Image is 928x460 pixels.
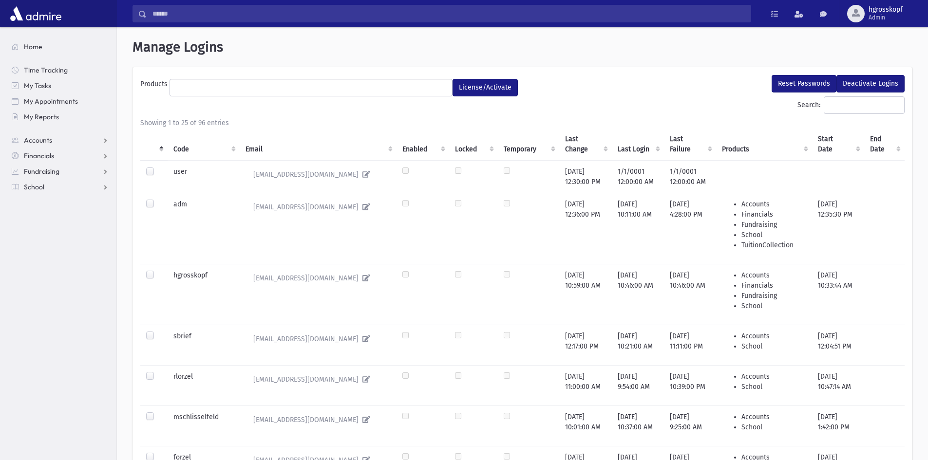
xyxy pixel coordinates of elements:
li: Financials [741,209,807,220]
span: Accounts [24,136,52,145]
span: Financials [24,151,54,160]
a: My Appointments [4,93,116,109]
td: [DATE] 9:25:00 AM [664,405,716,446]
input: Search: [824,96,905,114]
th: Code : activate to sort column ascending [168,128,240,161]
a: My Reports [4,109,116,125]
li: Fundraising [741,291,807,301]
li: Financials [741,280,807,291]
li: Fundraising [741,220,807,230]
td: [DATE] 10:11:00 AM [612,193,664,264]
td: [DATE] 11:00:00 AM [559,365,612,405]
td: [DATE] 11:11:00 PM [664,325,716,365]
th: Temporary : activate to sort column ascending [498,128,559,161]
li: Accounts [741,270,807,280]
td: [DATE] 10:59:00 AM [559,264,612,325]
td: 1/1/0001 12:00:00 AM [612,160,664,193]
li: School [741,341,807,351]
td: hgrosskopf [168,264,240,325]
td: [DATE] 10:37:00 AM [612,405,664,446]
a: [EMAIL_ADDRESS][DOMAIN_NAME] [246,371,391,387]
img: AdmirePro [8,4,64,23]
a: Financials [4,148,116,164]
td: sbrief [168,325,240,365]
td: [DATE] 12:30:00 PM [559,160,612,193]
td: [DATE] 1:42:00 PM [812,405,864,446]
th: Last Change : activate to sort column ascending [559,128,612,161]
span: Admin [869,14,903,21]
td: [DATE] 10:47:14 AM [812,365,864,405]
span: My Appointments [24,97,78,106]
button: Deactivate Logins [836,75,905,92]
li: School [741,301,807,311]
td: [DATE] 10:39:00 PM [664,365,716,405]
td: [DATE] 10:33:44 AM [812,264,864,325]
a: [EMAIL_ADDRESS][DOMAIN_NAME] [246,412,391,428]
a: Time Tracking [4,62,116,78]
li: Accounts [741,199,807,209]
label: Search: [797,96,905,114]
span: Home [24,42,42,51]
li: School [741,230,807,240]
span: Fundraising [24,167,59,176]
a: Accounts [4,132,116,148]
a: [EMAIL_ADDRESS][DOMAIN_NAME] [246,199,391,215]
button: Reset Passwords [772,75,836,92]
th: Enabled : activate to sort column ascending [397,128,449,161]
th: Email : activate to sort column ascending [240,128,397,161]
span: hgrosskopf [869,6,903,14]
td: [DATE] 12:17:00 PM [559,325,612,365]
li: School [741,422,807,432]
input: Search [147,5,751,22]
button: License/Activate [453,79,518,96]
a: [EMAIL_ADDRESS][DOMAIN_NAME] [246,331,391,347]
th: Products : activate to sort column ascending [716,128,813,161]
td: rlorzel [168,365,240,405]
div: Showing 1 to 25 of 96 entries [140,118,905,128]
a: My Tasks [4,78,116,93]
h1: Manage Logins [133,39,912,55]
li: Accounts [741,412,807,422]
td: [DATE] 10:46:00 AM [664,264,716,325]
span: My Tasks [24,81,51,90]
th: Start Date : activate to sort column ascending [812,128,864,161]
th: Last Failure : activate to sort column ascending [664,128,716,161]
label: Products [140,79,170,92]
td: mschlisselfeld [168,405,240,446]
td: [DATE] 12:04:51 PM [812,325,864,365]
li: School [741,382,807,392]
span: My Reports [24,112,59,121]
th: : activate to sort column descending [140,128,168,161]
td: [DATE] 9:54:00 AM [612,365,664,405]
a: [EMAIL_ADDRESS][DOMAIN_NAME] [246,166,391,183]
li: Accounts [741,371,807,382]
td: [DATE] 10:46:00 AM [612,264,664,325]
span: Time Tracking [24,66,68,74]
td: adm [168,193,240,264]
td: [DATE] 12:36:00 PM [559,193,612,264]
li: TuitionCollection [741,240,807,250]
th: End Date : activate to sort column ascending [864,128,905,161]
a: Home [4,39,116,55]
td: [DATE] 10:01:00 AM [559,405,612,446]
th: Locked : activate to sort column ascending [449,128,498,161]
th: Last Login : activate to sort column ascending [612,128,664,161]
a: School [4,179,116,195]
li: Accounts [741,331,807,341]
span: School [24,183,44,191]
a: Fundraising [4,164,116,179]
td: [DATE] 10:21:00 AM [612,325,664,365]
a: [EMAIL_ADDRESS][DOMAIN_NAME] [246,270,391,286]
td: user [168,160,240,193]
td: 1/1/0001 12:00:00 AM [664,160,716,193]
td: [DATE] 4:28:00 PM [664,193,716,264]
td: [DATE] 12:35:30 PM [812,193,864,264]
